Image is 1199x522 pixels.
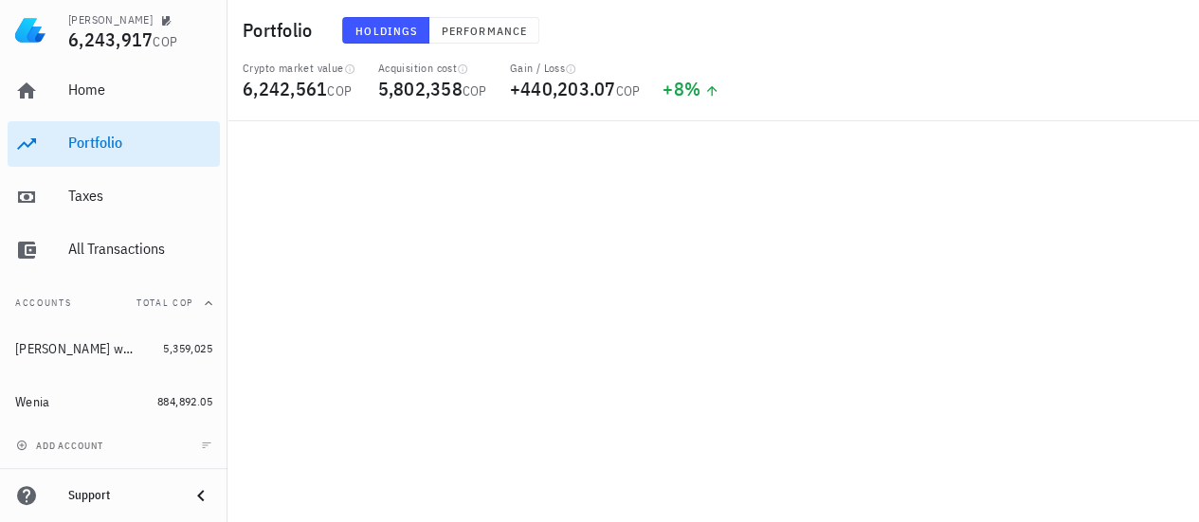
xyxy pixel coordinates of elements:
[1157,15,1188,45] div: avatar
[163,341,212,355] span: 5,359,025
[615,82,640,99] span: COP
[11,436,111,455] button: add account
[20,440,103,452] span: add account
[342,17,429,44] button: Holdings
[378,61,487,76] div: Acquisition cost
[8,121,220,167] a: Portfolio
[15,341,136,357] div: [PERSON_NAME] wallet
[68,12,153,27] div: [PERSON_NAME]
[243,61,355,76] div: Crypto market value
[8,174,220,220] a: Taxes
[153,33,177,50] span: COP
[8,379,220,424] a: Wenia 884,892.05
[378,76,463,101] span: 5,802,358
[157,394,212,408] span: 884,892.05
[8,227,220,273] a: All Transactions
[68,27,153,52] span: 6,243,917
[15,394,49,410] div: Wenia
[68,240,212,258] div: All Transactions
[354,24,417,38] span: Holdings
[510,76,616,101] span: +440,203.07
[327,82,352,99] span: COP
[68,187,212,205] div: Taxes
[243,15,319,45] h1: Portfolio
[68,134,212,152] div: Portfolio
[463,82,487,99] span: COP
[8,280,220,326] button: AccountsTotal COP
[8,68,220,114] a: Home
[684,76,700,101] span: %
[441,24,527,38] span: Performance
[15,15,45,45] img: LedgiFi
[68,81,212,99] div: Home
[8,326,220,371] a: [PERSON_NAME] wallet 5,359,025
[243,76,327,101] span: 6,242,561
[68,488,174,503] div: Support
[429,17,539,44] button: Performance
[136,297,193,309] span: Total COP
[510,61,641,76] div: Gain / Loss
[663,80,719,99] div: +8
